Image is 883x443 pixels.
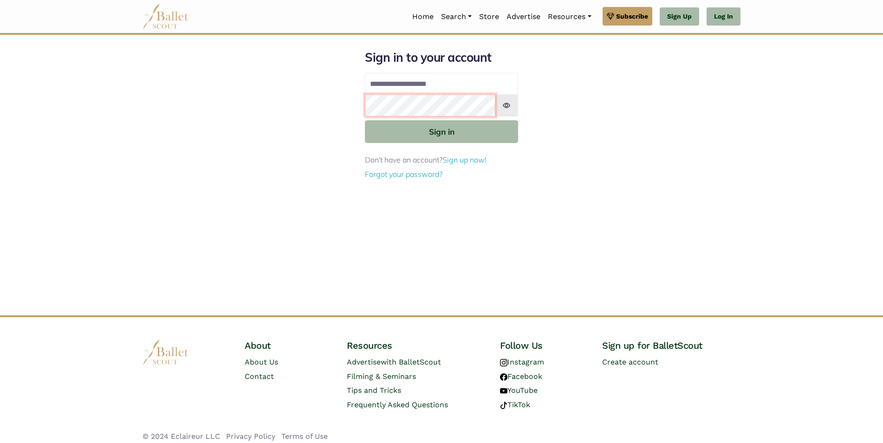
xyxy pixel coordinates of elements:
img: instagram logo [500,359,507,366]
a: Subscribe [603,7,652,26]
p: Don't have an account? [365,154,518,166]
h1: Sign in to your account [365,50,518,65]
button: Sign in [365,120,518,143]
h4: About [245,339,332,352]
a: Contact [245,372,274,381]
span: with BalletScout [381,358,441,366]
a: Frequently Asked Questions [347,400,448,409]
a: Forgot your password? [365,169,442,179]
img: tiktok logo [500,402,507,409]
h4: Resources [347,339,485,352]
a: Sign up now! [442,155,487,164]
a: Home [409,7,437,26]
a: Tips and Tricks [347,386,401,395]
a: Resources [544,7,595,26]
img: logo [143,339,189,365]
a: Advertise [503,7,544,26]
li: © 2024 Eclaireur LLC [143,430,220,443]
img: facebook logo [500,373,507,381]
a: Search [437,7,475,26]
a: YouTube [500,386,538,395]
a: Instagram [500,358,544,366]
a: Facebook [500,372,542,381]
a: Create account [602,358,658,366]
a: TikTok [500,400,530,409]
img: youtube logo [500,387,507,395]
img: gem.svg [607,11,614,21]
a: About Us [245,358,278,366]
a: Store [475,7,503,26]
a: Log In [707,7,740,26]
a: Privacy Policy [226,432,275,441]
a: Advertisewith BalletScout [347,358,441,366]
a: Sign Up [660,7,699,26]
span: Subscribe [616,11,648,21]
h4: Follow Us [500,339,587,352]
a: Terms of Use [281,432,328,441]
h4: Sign up for BalletScout [602,339,740,352]
a: Filming & Seminars [347,372,416,381]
